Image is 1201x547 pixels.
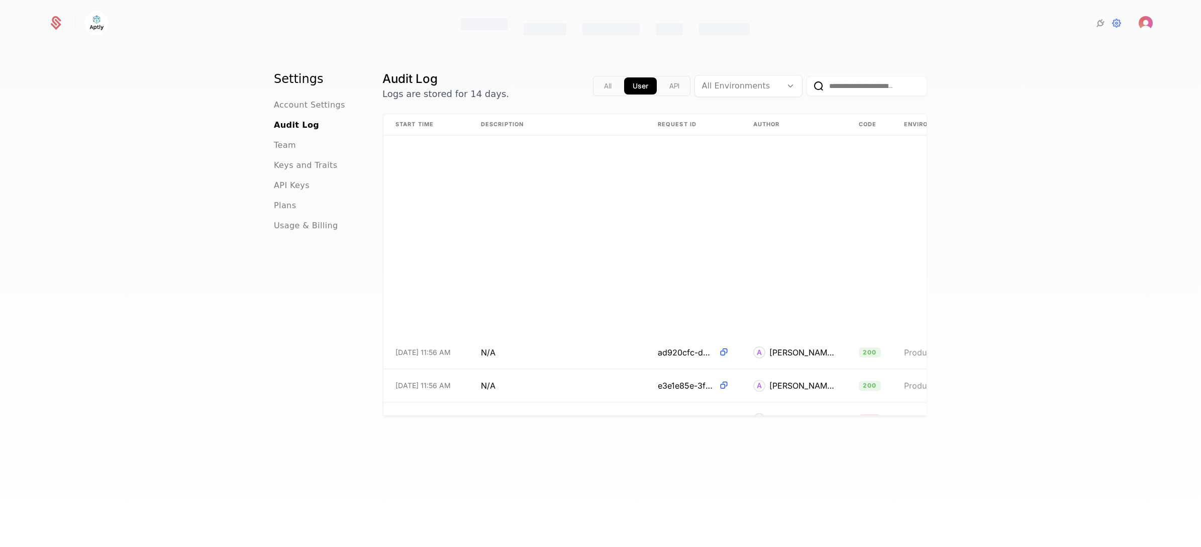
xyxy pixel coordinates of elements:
[274,119,319,131] a: Audit Log
[383,114,469,135] th: Start Time
[382,87,509,101] p: Logs are stored for 14 days.
[274,200,296,212] a: Plans
[658,413,715,425] span: eff5efd5-c298-4877-b20f-423d976684d1
[274,99,345,111] a: Account Settings
[769,413,835,425] div: [PERSON_NAME][EMAIL_ADDRESS][DOMAIN_NAME]
[274,220,338,232] a: Usage & Billing
[274,139,296,151] a: Team
[859,347,881,357] span: 200
[661,77,688,95] button: api
[593,76,690,96] div: Text alignment
[395,381,451,391] span: [DATE] 11:56 AM
[656,23,683,35] div: Events
[646,114,741,135] th: Request ID
[624,77,657,95] button: app
[1111,17,1123,29] a: Settings
[859,414,880,424] span: 500
[274,179,310,192] a: API Keys
[481,380,495,392] span: N/A
[769,380,835,392] div: [PERSON_NAME][EMAIL_ADDRESS][DOMAIN_NAME]
[274,71,358,232] nav: Main
[274,159,337,171] a: Keys and Traits
[1094,17,1107,29] a: Integrations
[481,346,495,358] span: N/A
[582,23,639,35] div: Companies
[274,71,358,87] h1: Settings
[395,347,451,357] span: [DATE] 11:56 AM
[847,114,892,135] th: Code
[469,114,646,135] th: Description
[892,114,992,135] th: Environment
[524,23,566,35] div: Catalog
[461,18,508,30] div: Features
[753,380,765,392] div: A
[658,380,715,392] span: e3e1e85e-3f03-4504-97d2-b02c3389df32
[753,413,765,425] div: A
[741,114,847,135] th: Author
[769,346,835,358] div: [PERSON_NAME][EMAIL_ADDRESS][DOMAIN_NAME]
[595,77,620,95] button: all
[382,71,509,87] h1: Audit Log
[753,346,765,358] div: A
[904,347,1052,357] span: Production US & [GEOGRAPHIC_DATA]
[84,11,109,35] img: Aptly
[658,346,715,358] span: ad920cfc-d5c6-4f31-87cf-9c6116a764fd
[481,413,495,425] span: N/A
[699,23,750,35] div: Components
[859,381,881,391] span: 200
[1139,16,1153,30] img: 's logo
[904,381,1052,391] span: Production US & [GEOGRAPHIC_DATA]
[1139,16,1153,30] button: Open user button
[395,414,451,424] span: [DATE] 11:56 AM
[904,414,1052,424] span: Production US & [GEOGRAPHIC_DATA]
